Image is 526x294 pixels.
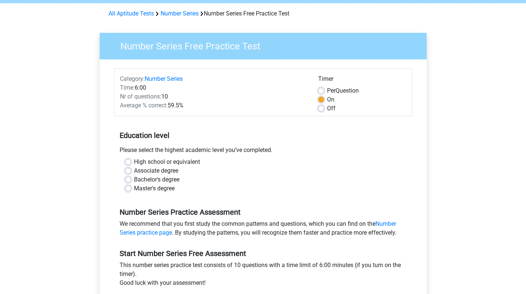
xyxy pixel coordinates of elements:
div: Timer [318,75,406,86]
span: Category: [120,75,145,82]
span: Per [327,87,336,94]
div: 59.5% [114,101,313,110]
div: 6:00 [114,83,313,92]
label: Question [327,86,359,95]
h5: Start Number Series Free Assessment [120,249,407,258]
div: We recommend that you first study the common patterns and questions, which you can find on the . ... [114,219,412,240]
a: All Aptitude Tests [109,10,154,17]
div: Number Series Free Practice Test [106,9,421,18]
div: 10 [114,92,313,101]
span: Nr of questions: [120,93,161,100]
span: Time: [120,84,135,91]
h3: Number Series Free Practice Test [111,38,421,52]
label: Associate degree [134,166,178,175]
h5: Education level [120,128,407,143]
label: Bachelor's degree [134,175,179,184]
label: Master's degree [134,184,175,193]
label: On [327,95,334,104]
a: Number Series practice page [120,220,396,236]
a: Number Series [145,75,183,82]
span: Average % correct: [120,102,168,109]
h5: Number Series Practice Assessment [120,208,407,217]
a: Number Series [161,10,199,17]
label: Off [327,104,336,113]
div: Please select the highest academic level you’ve completed. [114,146,412,158]
label: High school or equivalent [134,158,200,166]
div: This number series practice test consists of 10 questions with a time limit of 6:00 minutes (if y... [114,261,412,290]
